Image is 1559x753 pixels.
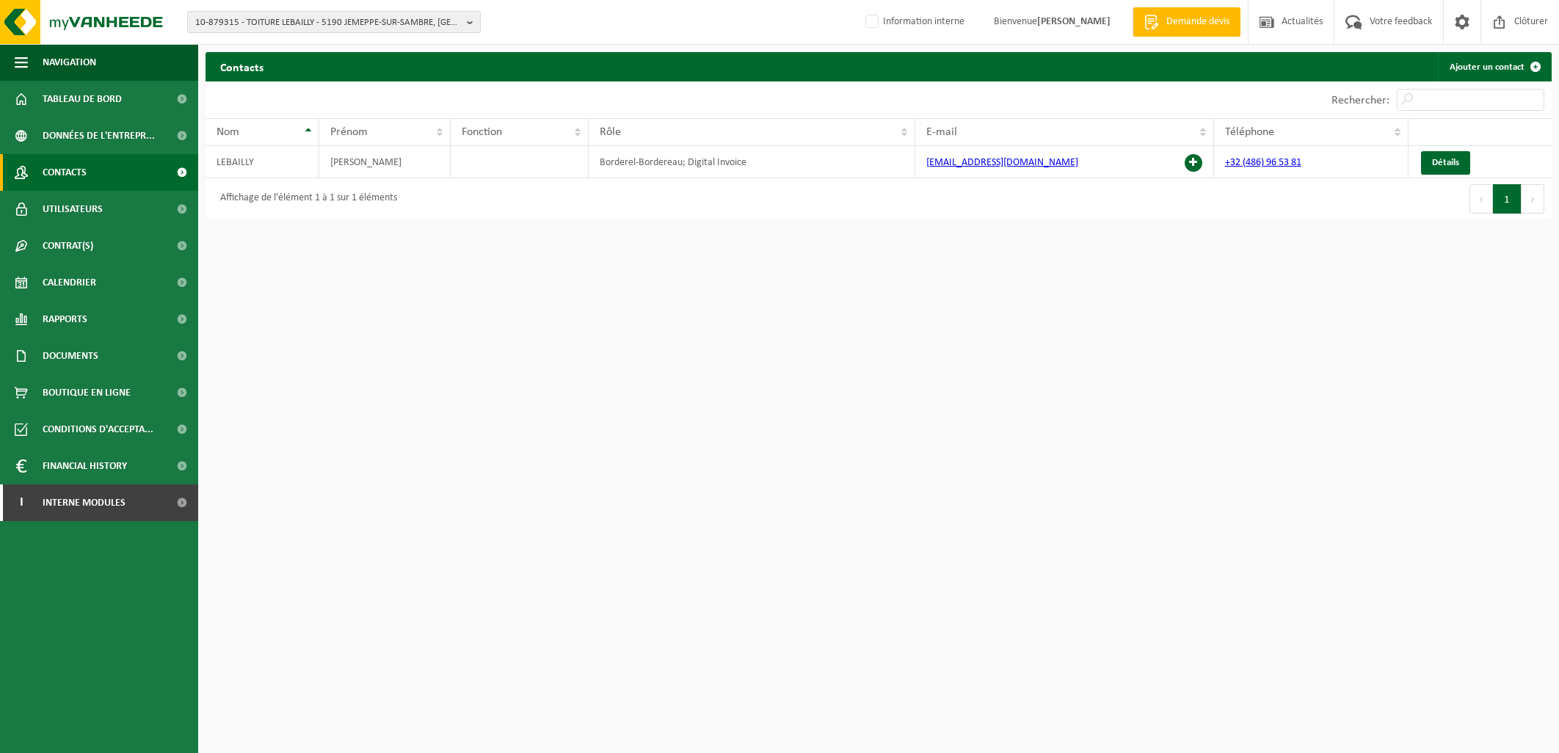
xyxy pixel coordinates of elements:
span: Contacts [43,154,87,191]
button: Next [1522,184,1544,214]
label: Information interne [862,11,964,33]
button: 10-879315 - TOITURE LEBAILLY - 5190 JEMEPPE-SUR-SAMBRE, [GEOGRAPHIC_DATA],MOUSTIER 20 [187,11,481,33]
span: Fonction [462,126,502,138]
td: Borderel-Bordereau; Digital Invoice [589,146,915,178]
span: Conditions d'accepta... [43,411,153,448]
span: E-mail [926,126,957,138]
span: Demande devis [1163,15,1233,29]
span: Navigation [43,44,96,81]
span: Données de l'entrepr... [43,117,155,154]
span: Financial History [43,448,127,484]
span: Calendrier [43,264,96,301]
a: Détails [1421,151,1470,175]
span: Nom [217,126,239,138]
span: Rapports [43,301,87,338]
span: Détails [1432,158,1459,167]
div: Affichage de l'élément 1 à 1 sur 1 éléments [213,186,397,212]
span: I [15,484,28,521]
span: 10-879315 - TOITURE LEBAILLY - 5190 JEMEPPE-SUR-SAMBRE, [GEOGRAPHIC_DATA],MOUSTIER 20 [195,12,461,34]
label: Rechercher: [1331,95,1389,106]
span: Interne modules [43,484,126,521]
span: Utilisateurs [43,191,103,228]
h2: Contacts [206,52,278,81]
span: Tableau de bord [43,81,122,117]
a: [EMAIL_ADDRESS][DOMAIN_NAME] [926,157,1078,168]
span: Prénom [330,126,368,138]
span: Documents [43,338,98,374]
span: Rôle [600,126,621,138]
td: [PERSON_NAME] [319,146,450,178]
span: Téléphone [1225,126,1274,138]
td: LEBAILLY [206,146,319,178]
span: Contrat(s) [43,228,93,264]
strong: [PERSON_NAME] [1037,16,1111,27]
a: Ajouter un contact [1438,52,1550,81]
button: Previous [1469,184,1493,214]
a: Demande devis [1133,7,1240,37]
button: 1 [1493,184,1522,214]
span: Boutique en ligne [43,374,131,411]
a: +32 (486) 96 53 81 [1225,157,1301,168]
